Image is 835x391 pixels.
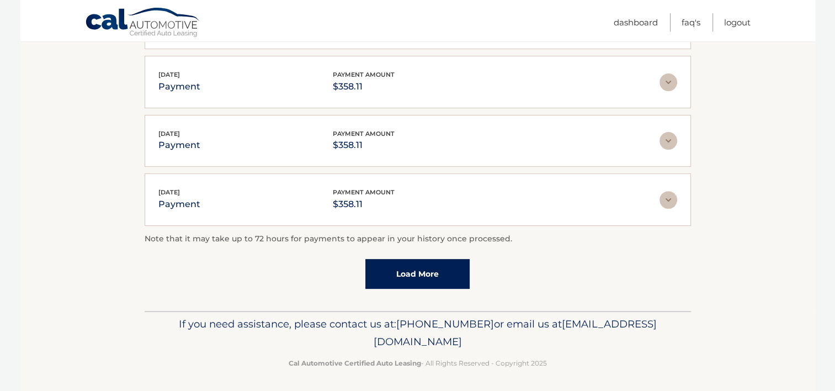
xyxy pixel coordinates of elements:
[660,132,677,150] img: accordion-rest.svg
[724,13,751,31] a: Logout
[660,73,677,91] img: accordion-rest.svg
[158,79,200,94] p: payment
[333,197,395,212] p: $358.11
[158,138,200,153] p: payment
[333,188,395,196] span: payment amount
[289,359,421,367] strong: Cal Automotive Certified Auto Leasing
[660,191,677,209] img: accordion-rest.svg
[333,79,395,94] p: $358.11
[152,357,684,369] p: - All Rights Reserved - Copyright 2025
[614,13,658,31] a: Dashboard
[158,188,180,196] span: [DATE]
[158,71,180,78] span: [DATE]
[145,233,691,246] p: Note that it may take up to 72 hours for payments to appear in your history once processed.
[333,71,395,78] span: payment amount
[333,130,395,138] span: payment amount
[682,13,700,31] a: FAQ's
[85,7,201,39] a: Cal Automotive
[152,315,684,351] p: If you need assistance, please contact us at: or email us at
[158,130,180,138] span: [DATE]
[396,318,494,330] span: [PHONE_NUMBER]
[365,259,470,289] a: Load More
[158,197,200,212] p: payment
[333,138,395,153] p: $358.11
